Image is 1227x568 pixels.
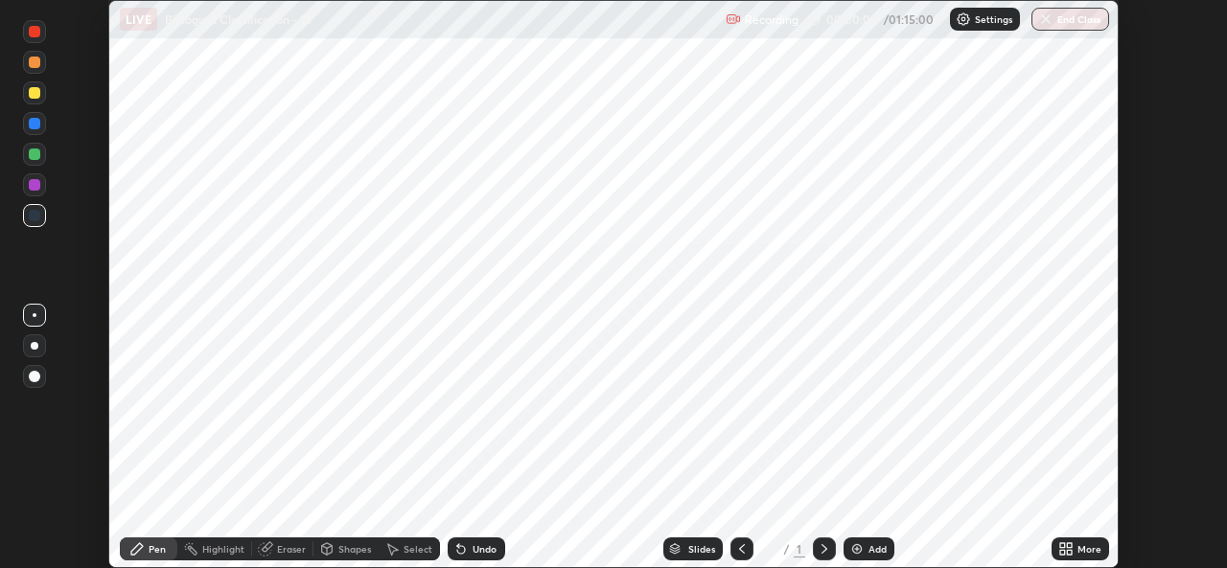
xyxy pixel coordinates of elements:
[745,12,799,27] p: Recording
[975,14,1012,24] p: Settings
[1038,11,1053,27] img: end-class-cross
[726,11,741,27] img: recording.375f2c34.svg
[165,11,311,27] p: Biological Classification - 12
[149,544,166,554] div: Pen
[784,543,790,555] div: /
[956,11,971,27] img: class-settings-icons
[338,544,371,554] div: Shapes
[126,11,151,27] p: LIVE
[202,544,244,554] div: Highlight
[761,543,780,555] div: 1
[849,541,865,557] img: add-slide-button
[473,544,497,554] div: Undo
[1031,8,1109,31] button: End Class
[868,544,887,554] div: Add
[277,544,306,554] div: Eraser
[794,540,805,557] div: 1
[404,544,432,554] div: Select
[688,544,715,554] div: Slides
[1077,544,1101,554] div: More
